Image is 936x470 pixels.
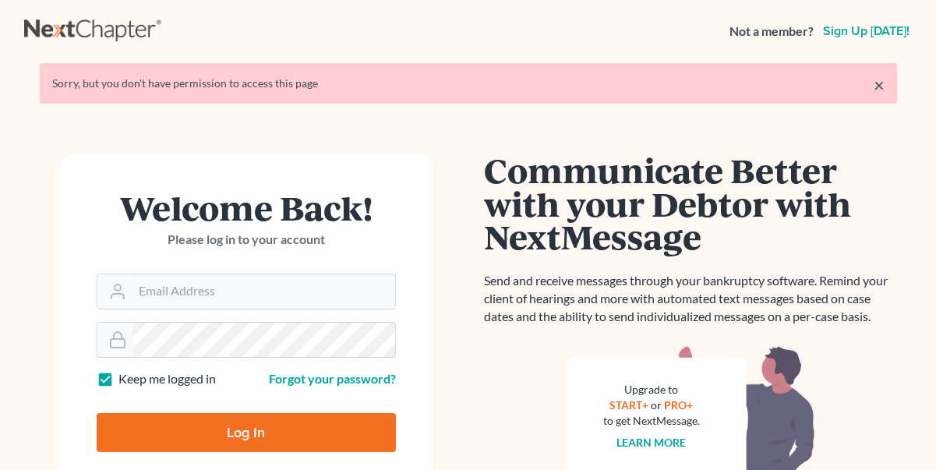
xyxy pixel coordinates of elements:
a: Sign up [DATE]! [820,25,913,37]
h1: Communicate Better with your Debtor with NextMessage [484,154,897,253]
p: Please log in to your account [97,231,396,249]
label: Keep me logged in [118,370,216,388]
div: Upgrade to [603,382,700,398]
a: Learn more [616,436,686,449]
span: or [651,398,662,412]
a: START+ [609,398,648,412]
a: PRO+ [664,398,693,412]
input: Log In [97,413,396,452]
p: Send and receive messages through your bankruptcy software. Remind your client of hearings and mo... [484,272,897,326]
div: to get NextMessage. [603,413,700,429]
input: Email Address [132,274,395,309]
a: × [874,76,885,94]
div: Sorry, but you don't have permission to access this page [52,76,885,91]
a: Forgot your password? [269,371,396,386]
h1: Welcome Back! [97,191,396,224]
strong: Not a member? [729,23,814,41]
